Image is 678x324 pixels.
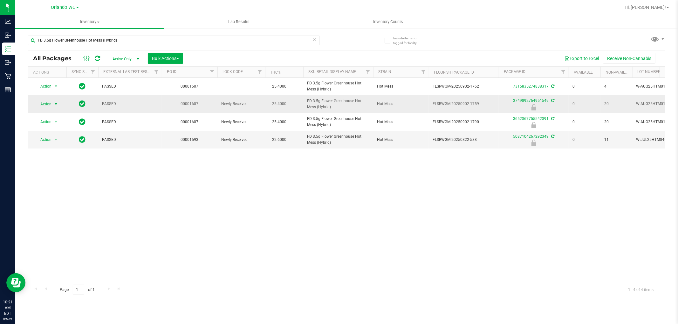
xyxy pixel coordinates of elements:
span: Orlando WC [51,5,76,10]
span: FD 3.5g Flower Greenhouse Hot Mess (Hybrid) [307,116,369,128]
span: PASSED [102,137,158,143]
inline-svg: Inventory [5,46,11,52]
a: Inventory [15,15,164,29]
span: Action [35,100,52,109]
a: Sync Status [72,69,96,74]
a: 00001607 [181,84,199,89]
span: select [52,117,60,126]
span: Hot Mess [377,101,425,107]
inline-svg: Reports [5,87,11,93]
span: select [52,82,60,91]
span: Clear [312,36,317,44]
a: 00001593 [181,137,199,142]
input: Search Package ID, Item Name, SKU, Lot or Part Number... [28,36,320,45]
a: Available [574,70,593,75]
a: 3652367755542391 [513,116,549,121]
a: Lab Results [164,15,313,29]
span: 25.4000 [269,82,290,91]
span: Hi, [PERSON_NAME]! [625,5,666,10]
inline-svg: Retail [5,73,11,79]
span: 1 - 4 of 4 items [623,285,659,294]
inline-svg: Analytics [5,18,11,25]
span: 0 [572,101,597,107]
span: Lab Results [220,19,258,25]
button: Export to Excel [560,53,603,64]
span: FLSRWGM-20250902-1762 [433,83,495,89]
button: Bulk Actions [148,53,183,64]
div: Newly Received [498,104,570,110]
span: 25.4000 [269,99,290,109]
span: Action [35,82,52,91]
span: 0 [572,137,597,143]
span: PASSED [102,101,158,107]
span: Hot Mess [377,137,425,143]
a: Filter [88,67,98,77]
span: Sync from Compliance System [550,134,554,139]
a: External Lab Test Result [103,69,153,74]
inline-svg: Outbound [5,59,11,66]
span: Sync from Compliance System [550,98,554,103]
span: W-AUG25HTM01-0825 [636,119,676,125]
a: Filter [151,67,162,77]
span: 22.6000 [269,135,290,144]
a: THC% [270,70,281,75]
span: Bulk Actions [152,56,179,61]
span: 0 [572,83,597,89]
span: 4 [604,83,628,89]
a: Strain [378,69,391,74]
span: 20 [604,101,628,107]
span: FD 3.5g Flower Greenhouse Hot Mess (Hybrid) [307,98,369,110]
a: Filter [207,67,217,77]
span: In Sync [79,117,86,126]
a: 7315835274838317 [513,84,549,89]
span: Inventory Counts [365,19,412,25]
span: In Sync [79,135,86,144]
div: Newly Received [498,140,570,146]
span: Sync from Compliance System [550,84,554,89]
p: 09/29 [3,316,12,321]
a: 5087104267292349 [513,134,549,139]
a: Filter [418,67,429,77]
a: Filter [558,67,569,77]
a: Non-Available [606,70,634,75]
span: W-AUG25HTM01-0825 [636,101,676,107]
p: 10:21 AM EDT [3,299,12,316]
span: select [52,100,60,109]
span: FLSRWGM-20250822-588 [433,137,495,143]
span: select [52,135,60,144]
span: Hot Mess [377,119,425,125]
span: Newly Received [221,137,261,143]
div: Actions [33,70,64,75]
span: 20 [604,119,628,125]
a: Inventory Counts [313,15,462,29]
span: In Sync [79,99,86,108]
span: PASSED [102,119,158,125]
a: Flourish Package ID [434,70,474,75]
span: Page of 1 [54,285,100,294]
span: W-AUG25HTM01-0825 [636,83,676,89]
span: FLSRWGM-20250902-1790 [433,119,495,125]
a: PO ID [167,69,176,74]
span: FD 3.5g Flower Greenhouse Hot Mess (Hybrid) [307,80,369,92]
a: 00001607 [181,120,199,124]
a: Filter [255,67,265,77]
span: 0 [572,119,597,125]
span: Action [35,135,52,144]
span: Sync from Compliance System [550,116,554,121]
span: Action [35,117,52,126]
a: Filter [363,67,373,77]
span: PASSED [102,83,158,89]
span: Newly Received [221,119,261,125]
span: Include items not tagged for facility [393,36,425,45]
span: W-JUL25HTM04-0805 [636,137,676,143]
span: FD 3.5g Flower Greenhouse Hot Mess (Hybrid) [307,134,369,146]
inline-svg: Inbound [5,32,11,38]
a: Lot Number [637,69,660,74]
a: 00001607 [181,102,199,106]
a: Package ID [504,69,525,74]
span: Newly Received [221,101,261,107]
iframe: Resource center [6,273,25,292]
span: In Sync [79,82,86,91]
span: 25.4000 [269,117,290,127]
input: 1 [73,285,84,294]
